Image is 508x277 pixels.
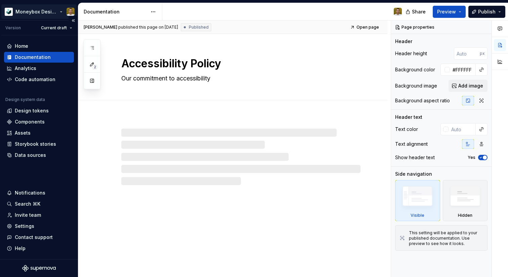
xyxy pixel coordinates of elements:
div: Settings [15,223,34,230]
span: Preview [437,8,456,15]
div: Visible [411,213,424,218]
button: Help [4,243,74,254]
div: Documentation [84,8,147,15]
button: Collapse sidebar [69,16,78,25]
div: Invite team [15,212,41,218]
div: Help [15,245,26,252]
div: Search ⌘K [15,201,40,207]
a: Design tokens [4,105,74,116]
button: Add image [449,80,488,92]
div: Version [5,25,21,31]
div: Components [15,118,45,125]
textarea: Accessibility Policy [120,56,359,72]
div: Show header text [395,154,435,161]
img: Jamie [67,8,75,16]
span: 2 [92,64,97,70]
div: Header text [395,114,422,120]
div: Hidden [458,213,472,218]
img: Jamie [394,8,402,16]
button: Share [402,6,430,18]
a: Invite team [4,210,74,220]
div: Text color [395,126,418,133]
button: Current draft [38,23,75,33]
div: Side navigation [395,171,432,177]
div: Header height [395,50,427,57]
div: Moneybox Design System [15,8,58,15]
div: Hidden [443,180,488,221]
p: px [480,51,485,56]
span: Current draft [41,25,67,31]
div: Contact support [15,234,53,241]
a: Home [4,41,74,51]
div: Background color [395,66,435,73]
a: Settings [4,221,74,232]
span: Add image [458,82,483,89]
a: Code automation [4,74,74,85]
button: Publish [468,6,505,18]
span: Open page [356,25,379,30]
div: Data sources [15,152,46,159]
div: Header [395,38,412,45]
div: Storybook stories [15,141,56,147]
textarea: Our commitment to accessibility [120,73,359,84]
a: Storybook stories [4,139,74,149]
div: published this page on [DATE] [118,25,178,30]
div: Code automation [15,76,55,83]
div: Home [15,43,28,49]
a: Open page [348,23,382,32]
div: Analytics [15,65,36,72]
a: Assets [4,128,74,138]
button: Notifications [4,187,74,198]
div: Design tokens [15,107,49,114]
label: Yes [468,155,475,160]
span: Published [189,25,209,30]
a: Components [4,116,74,127]
button: Search ⌘K [4,199,74,209]
a: Analytics [4,63,74,74]
div: Notifications [15,189,45,196]
div: Assets [15,130,31,136]
div: Text alignment [395,141,428,147]
div: Visible [395,180,440,221]
span: [PERSON_NAME] [84,25,117,30]
button: Moneybox Design SystemJamie [1,4,77,19]
input: Auto [449,123,476,135]
span: Share [412,8,426,15]
div: This setting will be applied to your published documentation. Use preview to see how it looks. [409,230,483,246]
img: 9de6ca4a-8ec4-4eed-b9a2-3d312393a40a.png [5,8,13,16]
svg: Supernova Logo [22,265,56,272]
a: Documentation [4,52,74,63]
div: Background aspect ratio [395,97,450,104]
button: Contact support [4,232,74,243]
div: Background image [395,82,437,89]
button: Preview [433,6,466,18]
span: Publish [478,8,496,15]
input: Auto [450,64,476,76]
div: Design system data [5,97,45,102]
input: Auto [454,47,480,60]
a: Data sources [4,150,74,161]
div: Documentation [15,54,51,61]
